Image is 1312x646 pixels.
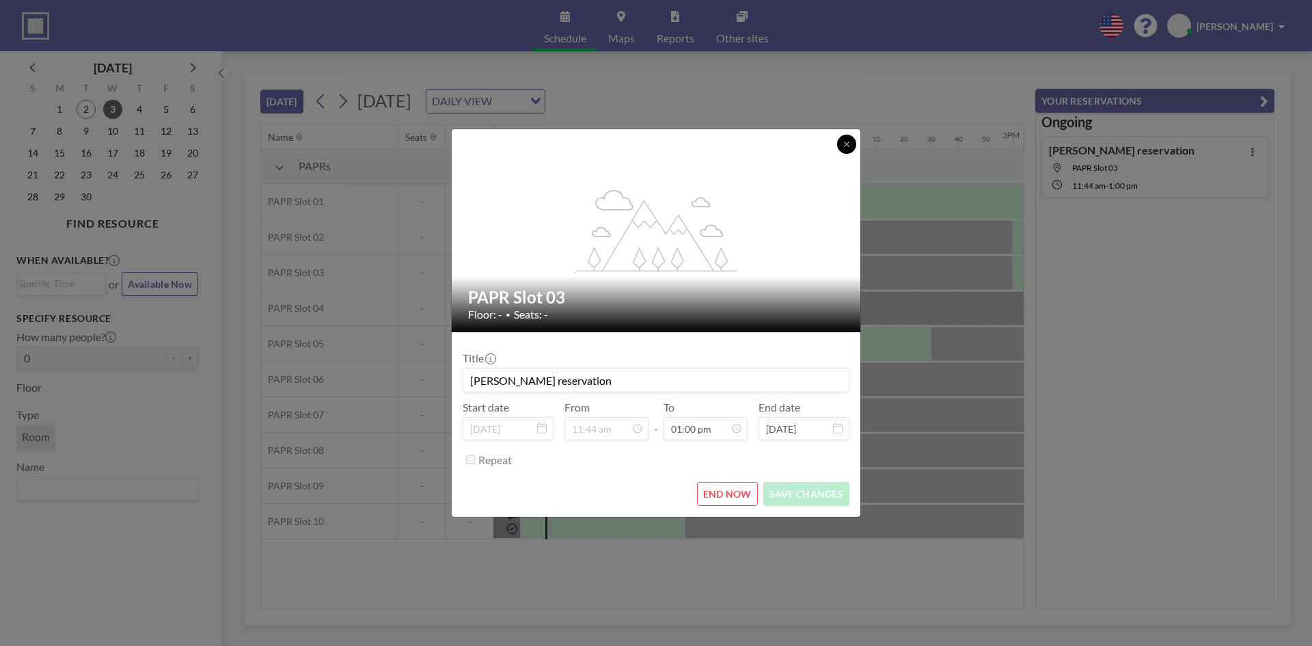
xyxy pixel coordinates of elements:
[654,405,658,435] span: -
[697,482,758,506] button: END NOW
[468,287,845,308] h2: PAPR Slot 03
[664,401,674,414] label: To
[463,351,495,365] label: Title
[463,401,509,414] label: Start date
[763,482,849,506] button: SAVE CHANGES
[576,189,737,271] g: flex-grow: 1.2;
[564,401,590,414] label: From
[758,401,800,414] label: End date
[463,368,849,392] input: (No title)
[468,308,502,321] span: Floor: -
[514,308,548,321] span: Seats: -
[478,453,512,467] label: Repeat
[506,310,510,320] span: •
